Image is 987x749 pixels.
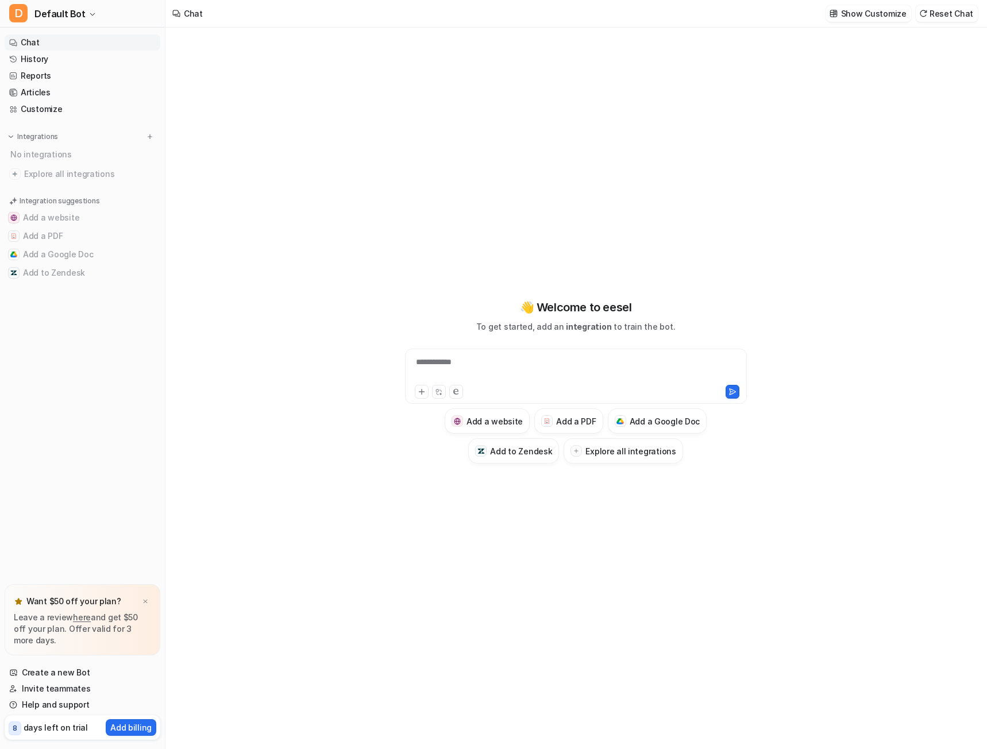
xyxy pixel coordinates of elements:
img: Add a Google Doc [10,251,17,258]
button: Show Customize [826,5,911,22]
a: Customize [5,101,160,117]
button: Reset Chat [916,5,978,22]
img: customize [830,9,838,18]
img: star [14,597,23,606]
button: Integrations [5,131,61,142]
img: Add to Zendesk [477,447,485,455]
a: Create a new Bot [5,665,160,681]
span: Explore all integrations [24,165,156,183]
img: Add a Google Doc [616,418,624,425]
img: x [142,598,149,605]
img: Add a PDF [10,233,17,240]
button: Add a Google DocAdd a Google Doc [5,245,160,264]
img: menu_add.svg [146,133,154,141]
h3: Add a website [466,415,523,427]
button: Add a Google DocAdd a Google Doc [608,408,707,434]
a: Help and support [5,697,160,713]
h3: Add to Zendesk [490,445,552,457]
p: 8 [13,723,17,733]
a: History [5,51,160,67]
span: integration [566,322,611,331]
img: Add to Zendesk [10,269,17,276]
h3: Add a PDF [556,415,596,427]
span: D [9,4,28,22]
img: Add a website [10,214,17,221]
img: reset [919,9,927,18]
a: Explore all integrations [5,166,160,182]
a: Articles [5,84,160,101]
p: 👋 Welcome to eesel [520,299,632,316]
a: here [73,612,91,622]
a: Invite teammates [5,681,160,697]
p: Integration suggestions [20,196,99,206]
button: Add a websiteAdd a website [5,209,160,227]
button: Add to ZendeskAdd to Zendesk [5,264,160,282]
a: Chat [5,34,160,51]
span: Default Bot [34,6,86,22]
a: Reports [5,68,160,84]
img: explore all integrations [9,168,21,180]
p: Leave a review and get $50 off your plan. Offer valid for 3 more days. [14,612,151,646]
button: Add to ZendeskAdd to Zendesk [468,438,559,464]
p: Want $50 off your plan? [26,596,121,607]
img: expand menu [7,133,15,141]
button: Explore all integrations [564,438,683,464]
p: Show Customize [841,7,907,20]
img: Add a PDF [543,418,551,424]
div: Chat [184,7,203,20]
p: To get started, add an to train the bot. [476,321,675,333]
h3: Add a Google Doc [630,415,700,427]
p: Integrations [17,132,58,141]
h3: Explore all integrations [585,445,676,457]
div: No integrations [7,145,160,164]
button: Add a websiteAdd a website [445,408,530,434]
p: days left on trial [24,721,88,733]
button: Add a PDFAdd a PDF [534,408,603,434]
p: Add billing [110,721,152,733]
button: Add a PDFAdd a PDF [5,227,160,245]
img: Add a website [454,418,461,425]
button: Add billing [106,719,156,736]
